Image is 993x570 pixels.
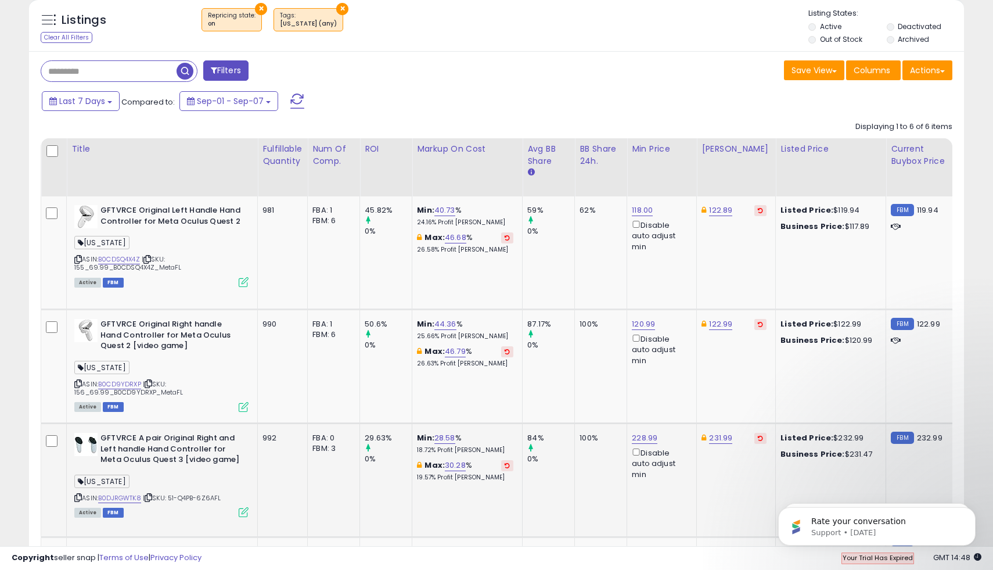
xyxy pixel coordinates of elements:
div: 0% [527,226,574,236]
b: Min: [417,318,434,329]
div: Fulfillable Quantity [262,143,303,167]
span: [US_STATE] [74,475,129,488]
div: 29.63% [365,433,412,443]
span: [US_STATE] [74,361,129,374]
div: Disable auto adjust min [632,446,688,480]
label: Deactivated [898,21,941,31]
div: Disable auto adjust min [632,218,688,252]
div: [PERSON_NAME] [701,143,771,155]
div: ROI [365,143,407,155]
div: FBM: 3 [312,443,351,454]
div: % [417,319,513,340]
label: Archived [898,34,929,44]
a: 40.73 [434,205,455,216]
div: $232.99 [780,433,877,443]
div: 0% [365,454,412,464]
small: FBM [891,432,913,444]
div: Min Price [632,143,692,155]
div: $122.99 [780,319,877,329]
span: | SKU: 155_69.99_B0CDSQ4X4Z_MetaFL [74,254,182,272]
span: | SKU: 51-Q4PB-6Z6AFL [143,493,221,503]
iframe: Intercom notifications message [761,483,993,564]
div: 100% [580,319,618,329]
a: B0CDSQ4X4Z [98,254,140,264]
p: 26.58% Profit [PERSON_NAME] [417,246,513,254]
a: 228.99 [632,432,657,444]
div: Disable auto adjust min [632,332,688,366]
label: Out of Stock [820,34,862,44]
div: 990 [262,319,298,329]
div: FBA: 1 [312,319,351,329]
a: B0DJRGWTK8 [98,493,141,503]
span: FBM [103,402,124,412]
div: FBA: 1 [312,205,351,216]
button: Sep-01 - Sep-07 [179,91,278,111]
div: ASIN: [74,319,249,411]
div: % [417,433,513,454]
a: Terms of Use [99,552,149,563]
p: 18.72% Profit [PERSON_NAME] [417,446,513,454]
b: Business Price: [780,449,844,460]
p: 24.16% Profit [PERSON_NAME] [417,218,513,227]
a: 46.79 [445,346,466,357]
button: Columns [846,60,901,80]
div: Current Buybox Price [891,143,951,167]
div: $119.94 [780,205,877,216]
div: 981 [262,205,298,216]
span: 232.99 [917,432,942,443]
span: Compared to: [121,96,175,107]
img: 31P9kki5PTL._SL40_.jpg [74,433,98,456]
p: 25.66% Profit [PERSON_NAME] [417,332,513,340]
span: Last 7 Days [59,95,105,107]
a: 46.68 [445,232,466,243]
a: 44.36 [434,318,456,330]
div: FBM: 6 [312,329,351,340]
span: 119.94 [917,205,938,216]
div: 59% [527,205,574,216]
small: Avg BB Share. [527,167,534,178]
div: 0% [527,454,574,464]
div: Num of Comp. [312,143,355,167]
a: 118.00 [632,205,653,216]
a: Privacy Policy [150,552,202,563]
div: Title [71,143,253,155]
b: Max: [424,460,445,471]
div: 87.17% [527,319,574,329]
div: seller snap | | [12,553,202,564]
b: Min: [417,432,434,443]
div: % [417,346,513,368]
div: 62% [580,205,618,216]
label: Active [820,21,841,31]
span: Tags : [280,11,337,28]
a: 28.58 [434,432,455,444]
div: 100% [580,433,618,443]
div: Listed Price [780,143,881,155]
div: FBA: 0 [312,433,351,443]
span: Columns [854,64,890,76]
div: Markup on Cost [417,143,517,155]
b: Max: [424,232,445,243]
small: FBM [891,204,913,216]
div: 84% [527,433,574,443]
button: Last 7 Days [42,91,120,111]
button: Actions [902,60,952,80]
div: 0% [527,340,574,350]
div: 45.82% [365,205,412,216]
b: GFTVRCE Original Right handle Hand Controller for Meta Oculus Quest 2 [video game] [100,319,242,354]
div: [US_STATE] (any) [280,20,337,28]
button: × [255,3,267,15]
b: GFTVRCE A pair Original Right and Left handle Hand Controller for Meta Oculus Quest 3 [video game] [100,433,242,468]
b: Business Price: [780,335,844,346]
small: FBM [891,318,913,330]
p: Listing States: [808,8,963,19]
div: $231.47 [780,449,877,460]
b: Listed Price: [780,432,833,443]
span: Repricing state : [208,11,256,28]
div: 992 [262,433,298,443]
p: 19.57% Profit [PERSON_NAME] [417,474,513,482]
span: FBM [103,278,124,288]
h5: Listings [62,12,106,28]
span: All listings currently available for purchase on Amazon [74,508,101,518]
span: All listings currently available for purchase on Amazon [74,278,101,288]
